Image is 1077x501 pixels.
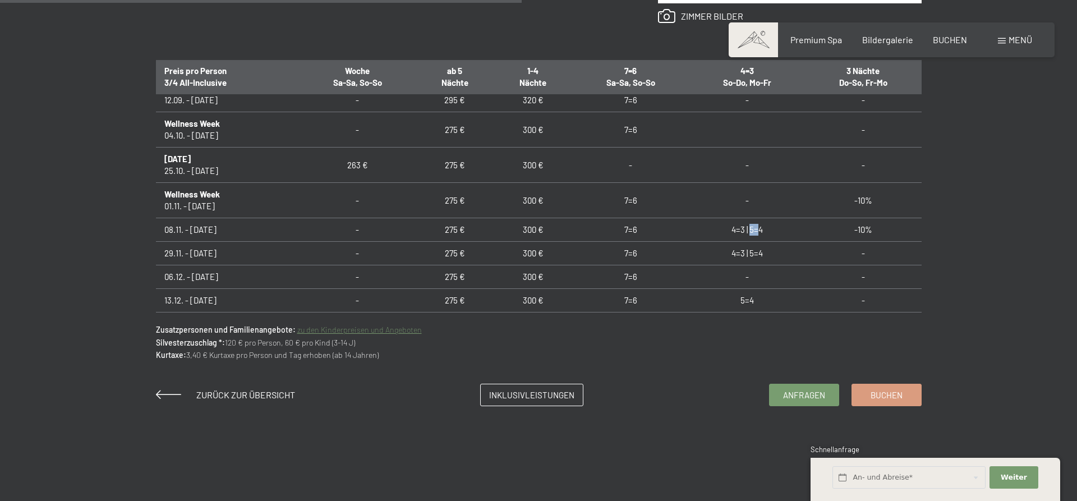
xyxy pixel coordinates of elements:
td: 275 € [416,218,494,242]
td: 275 € [416,265,494,289]
td: -10% [805,218,921,242]
span: Nächte [441,77,468,88]
td: 300 € [494,289,572,312]
b: [DATE] [164,154,191,164]
span: Zurück zur Übersicht [196,389,295,400]
td: 7=6 [572,218,689,242]
td: - [299,89,416,112]
strong: Kurtaxe: [156,350,186,360]
td: 275 € [416,183,494,218]
span: Weiter [1001,472,1027,482]
td: 7=6 [572,242,689,265]
a: Bildergalerie [862,34,913,45]
td: - [299,183,416,218]
span: Nächte [519,77,546,88]
td: 263 € [299,148,416,183]
a: Premium Spa [790,34,842,45]
td: - [805,89,921,112]
b: Wellness Week [164,118,220,128]
td: 7=6 [572,112,689,148]
td: - [805,242,921,265]
td: 7=6 [572,183,689,218]
td: 7=6 [572,289,689,312]
span: Schnellanfrage [811,445,859,454]
th: 1-4 [494,59,572,94]
td: 08.11. - [DATE] [156,218,299,242]
td: 275 € [416,112,494,148]
td: 300 € [494,242,572,265]
td: - [689,183,806,218]
td: - [689,265,806,289]
td: 13.12. - [DATE] [156,289,299,312]
td: - [689,89,806,112]
td: 12.09. - [DATE] [156,89,299,112]
td: - [299,242,416,265]
td: - [299,112,416,148]
td: 4=3 | 5=4 [689,242,806,265]
span: Inklusivleistungen [489,389,574,401]
a: Zurück zur Übersicht [156,389,295,400]
td: 300 € [494,218,572,242]
a: Buchen [852,384,921,406]
a: Inklusivleistungen [481,384,583,406]
td: 06.12. - [DATE] [156,265,299,289]
span: Sa-Sa, So-So [606,77,655,88]
td: - [805,289,921,312]
td: - [299,289,416,312]
td: - [299,218,416,242]
td: - [689,148,806,183]
td: 29.11. - [DATE] [156,242,299,265]
td: - [572,148,689,183]
td: 320 € [494,89,572,112]
span: Sa-Sa, So-So [333,77,382,88]
td: 275 € [416,148,494,183]
b: Wellness Week [164,189,220,199]
td: 275 € [416,289,494,312]
th: 7=6 [572,59,689,94]
td: 7=6 [572,89,689,112]
td: 4=3 | 5=4 [689,218,806,242]
td: 5=4 [689,289,806,312]
td: - [805,265,921,289]
span: Anfragen [783,389,825,401]
span: Menü [1009,34,1032,45]
td: 300 € [494,183,572,218]
td: 7=6 [572,265,689,289]
th: Woche [299,59,416,94]
a: zu den Kinderpreisen und Angeboten [297,325,422,334]
span: Buchen [871,389,903,401]
td: 295 € [416,89,494,112]
td: 300 € [494,112,572,148]
td: 25.10. - [DATE] [156,148,299,183]
td: 04.10. - [DATE] [156,112,299,148]
td: 275 € [416,242,494,265]
button: Weiter [989,466,1038,489]
span: Do-So, Fr-Mo [839,77,887,88]
td: 300 € [494,148,572,183]
a: BUCHEN [933,34,967,45]
td: - [805,148,921,183]
a: Anfragen [770,384,839,406]
th: 4=3 [689,59,806,94]
span: Preis pro Person [164,66,227,76]
td: -10% [805,183,921,218]
strong: Silvesterzuschlag *: [156,338,225,347]
span: 3/4 All-Inclusive [164,77,227,88]
td: 300 € [494,265,572,289]
td: - [805,112,921,148]
th: ab 5 [416,59,494,94]
span: So-Do, Mo-Fr [723,77,771,88]
strong: Zusatzpersonen und Familienangebote: [156,325,296,334]
p: 120 € pro Person, 60 € pro Kind (3-14 J) 3,40 € Kurtaxe pro Person und Tag erhoben (ab 14 Jahren) [156,324,922,361]
td: 01.11. - [DATE] [156,183,299,218]
td: - [299,265,416,289]
th: 3 Nächte [805,59,921,94]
